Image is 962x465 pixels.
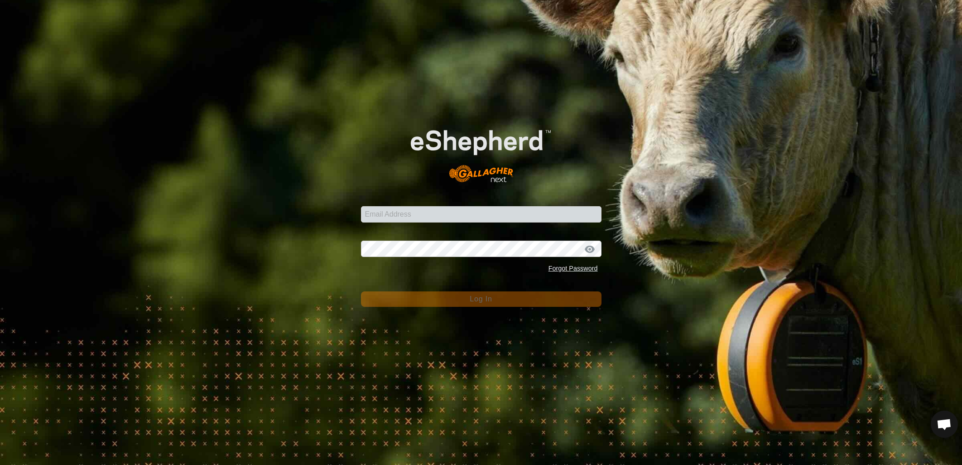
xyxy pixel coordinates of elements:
[385,110,577,192] img: E-shepherd Logo
[548,265,598,272] a: Forgot Password
[361,291,601,307] button: Log In
[361,206,601,223] input: Email Address
[470,295,492,303] span: Log In
[931,411,958,438] div: Open chat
